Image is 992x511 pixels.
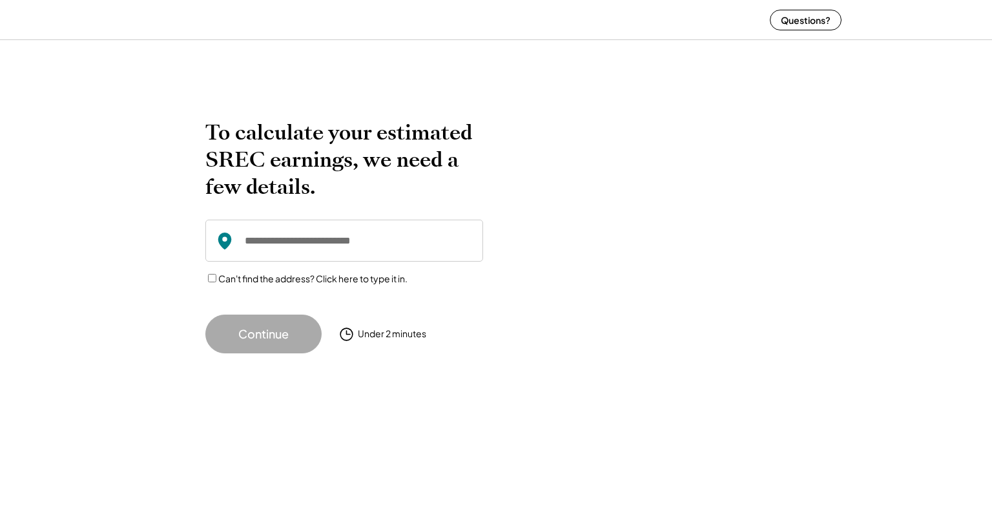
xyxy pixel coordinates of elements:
[358,328,426,340] div: Under 2 minutes
[770,10,842,30] button: Questions?
[205,315,322,353] button: Continue
[218,273,408,284] label: Can't find the address? Click here to type it in.
[150,3,241,37] img: yH5BAEAAAAALAAAAAABAAEAAAIBRAA7
[515,119,767,326] img: yH5BAEAAAAALAAAAAABAAEAAAIBRAA7
[205,119,483,200] h2: To calculate your estimated SREC earnings, we need a few details.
